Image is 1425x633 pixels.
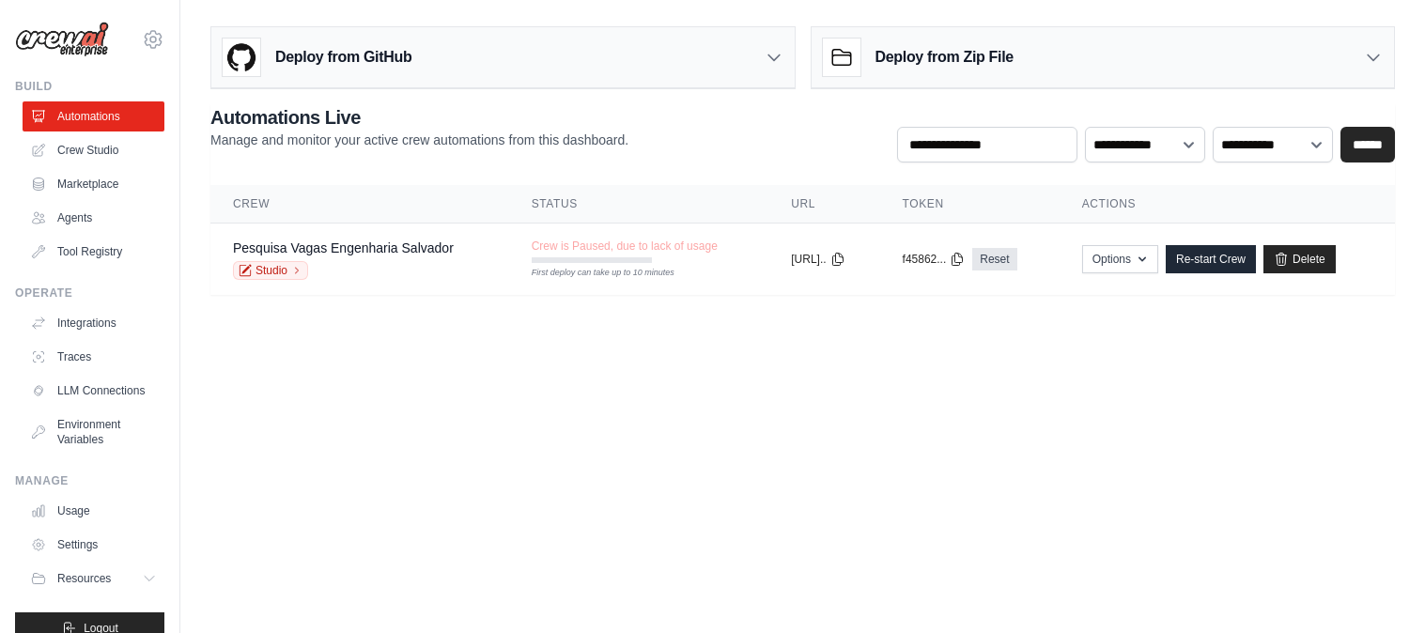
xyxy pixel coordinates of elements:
[880,185,1060,224] th: Token
[532,239,718,254] span: Crew is Paused, due to lack of usage
[233,240,454,255] a: Pesquisa Vagas Engenharia Salvador
[903,252,966,267] button: f45862...
[23,530,164,560] a: Settings
[210,104,628,131] h2: Automations Live
[23,496,164,526] a: Usage
[223,39,260,76] img: GitHub Logo
[875,46,1014,69] h3: Deploy from Zip File
[23,342,164,372] a: Traces
[233,261,308,280] a: Studio
[15,473,164,488] div: Manage
[23,308,164,338] a: Integrations
[275,46,411,69] h3: Deploy from GitHub
[15,286,164,301] div: Operate
[23,169,164,199] a: Marketplace
[23,376,164,406] a: LLM Connections
[1060,185,1395,224] th: Actions
[1263,245,1336,273] a: Delete
[15,79,164,94] div: Build
[23,101,164,131] a: Automations
[23,237,164,267] a: Tool Registry
[57,571,111,586] span: Resources
[1082,245,1158,273] button: Options
[972,248,1016,270] a: Reset
[509,185,769,224] th: Status
[23,203,164,233] a: Agents
[23,564,164,594] button: Resources
[210,131,628,149] p: Manage and monitor your active crew automations from this dashboard.
[768,185,879,224] th: URL
[210,185,509,224] th: Crew
[532,267,652,280] div: First deploy can take up to 10 minutes
[23,135,164,165] a: Crew Studio
[15,22,109,57] img: Logo
[23,409,164,455] a: Environment Variables
[1166,245,1256,273] a: Re-start Crew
